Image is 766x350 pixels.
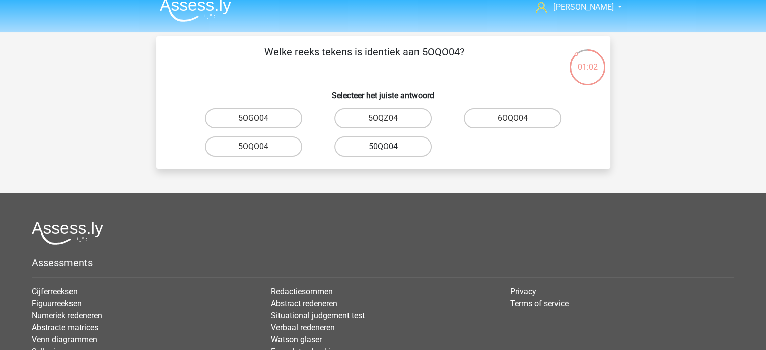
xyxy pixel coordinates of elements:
[271,335,322,344] a: Watson glaser
[205,136,302,157] label: 5OQO04
[510,299,569,308] a: Terms of service
[553,2,613,12] span: [PERSON_NAME]
[32,311,102,320] a: Numeriek redeneren
[32,335,97,344] a: Venn diagrammen
[205,108,302,128] label: 5OGO04
[172,44,556,75] p: Welke reeks tekens is identiek aan 5OQO04?
[510,287,536,296] a: Privacy
[271,299,337,308] a: Abstract redeneren
[271,287,333,296] a: Redactiesommen
[172,83,594,100] h6: Selecteer het juiste antwoord
[32,287,78,296] a: Cijferreeksen
[32,323,98,332] a: Abstracte matrices
[569,48,606,74] div: 01:02
[334,108,432,128] label: 5OQZ04
[32,299,82,308] a: Figuurreeksen
[464,108,561,128] label: 6OQO04
[532,1,614,13] a: [PERSON_NAME]
[271,323,335,332] a: Verbaal redeneren
[334,136,432,157] label: 50QO04
[271,311,365,320] a: Situational judgement test
[32,257,734,269] h5: Assessments
[32,221,103,245] img: Assessly logo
